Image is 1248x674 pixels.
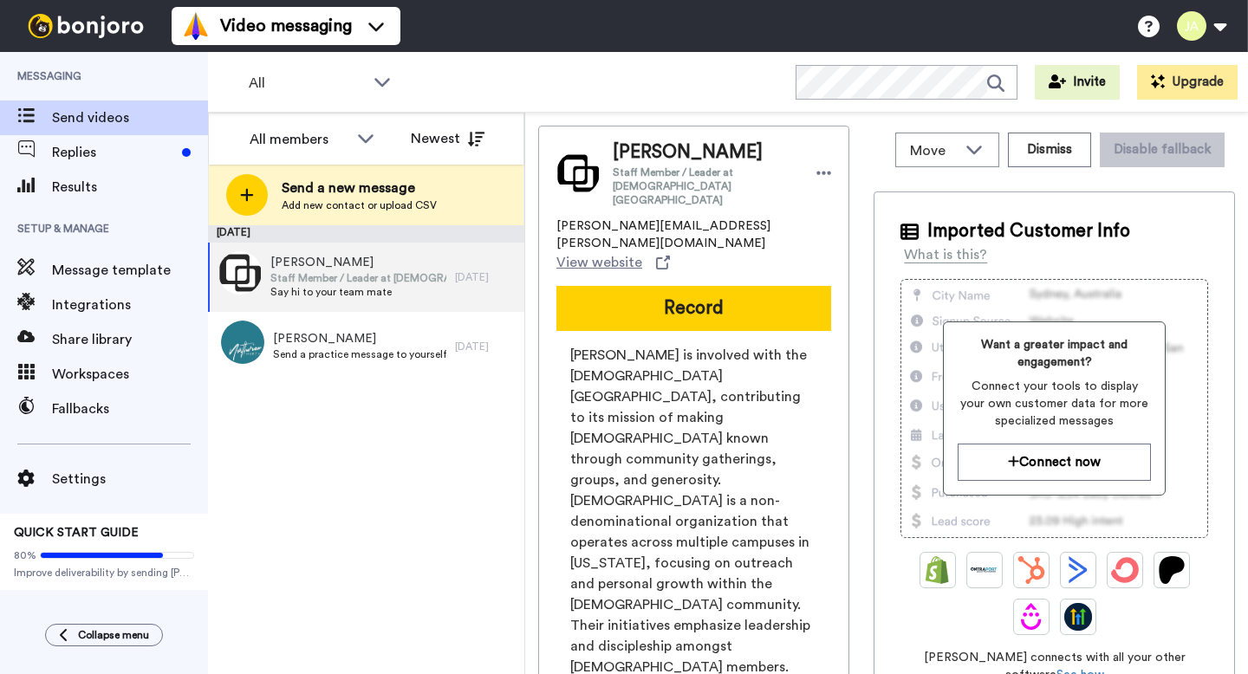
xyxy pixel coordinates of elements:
img: GoHighLevel [1064,603,1092,631]
span: [PERSON_NAME] [270,254,446,271]
span: [PERSON_NAME][EMAIL_ADDRESS][PERSON_NAME][DOMAIN_NAME] [556,217,831,252]
img: Hubspot [1017,556,1045,584]
img: Drip [1017,603,1045,631]
button: Invite [1035,65,1120,100]
span: [PERSON_NAME] [273,330,446,347]
span: Connect your tools to display your own customer data for more specialized messages [958,378,1151,430]
img: vm-color.svg [182,12,210,40]
span: Send a new message [282,178,437,198]
span: Staff Member / Leader at [DEMOGRAPHIC_DATA] [GEOGRAPHIC_DATA] [270,271,446,285]
span: View website [556,252,642,273]
span: Workspaces [52,364,208,385]
span: Message template [52,260,208,281]
div: All members [250,129,348,150]
button: Connect now [958,444,1151,481]
span: QUICK START GUIDE [14,527,139,539]
span: Replies [52,142,175,163]
img: Shopify [924,556,952,584]
span: Want a greater impact and engagement? [958,336,1151,371]
span: Fallbacks [52,399,208,419]
span: Improve deliverability by sending [PERSON_NAME]’s from your own email [14,566,194,580]
img: bj-logo-header-white.svg [21,14,151,38]
span: Video messaging [220,14,352,38]
span: Share library [52,329,208,350]
button: Upgrade [1137,65,1238,100]
img: ActiveCampaign [1064,556,1092,584]
span: Settings [52,469,208,489]
span: Staff Member / Leader at [DEMOGRAPHIC_DATA] [GEOGRAPHIC_DATA] [613,165,799,207]
span: Send videos [52,107,208,128]
button: Record [556,286,831,331]
a: View website [556,252,670,273]
span: Say hi to your team mate [270,285,446,299]
span: Add new contact or upload CSV [282,198,437,212]
div: [DATE] [455,340,516,353]
button: Newest [398,121,497,156]
span: [PERSON_NAME] [613,139,799,165]
img: 1e4ecac1-ebde-4377-ba32-930ab7d12944.png [221,321,264,364]
img: 0fc93d41-17df-466b-921c-c6fb5ee2ba5e.png [218,251,262,295]
button: Disable fallback [1100,133,1225,167]
span: Collapse menu [78,628,149,642]
button: Dismiss [1008,133,1091,167]
span: 80% [14,548,36,562]
div: [DATE] [455,270,516,284]
span: Send a practice message to yourself [273,347,446,361]
button: Collapse menu [45,624,163,646]
div: [DATE] [208,225,524,243]
img: Image of Brooke Taylor [556,152,600,195]
img: ConvertKit [1111,556,1139,584]
img: Ontraport [971,556,998,584]
span: Imported Customer Info [927,218,1130,244]
span: Move [910,140,957,161]
div: What is this? [904,244,987,265]
span: Integrations [52,295,208,315]
span: Results [52,177,208,198]
img: Patreon [1158,556,1186,584]
span: All [249,73,365,94]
